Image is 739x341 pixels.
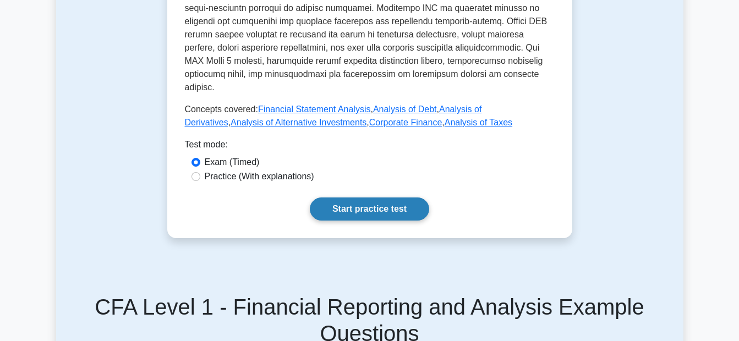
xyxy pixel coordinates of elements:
a: Corporate Finance [369,118,442,127]
label: Practice (With explanations) [205,170,314,183]
div: Test mode: [185,138,555,156]
a: Analysis of Derivatives [185,105,482,127]
p: Concepts covered: , , , , , [185,103,555,129]
a: Financial Statement Analysis [258,105,371,114]
a: Analysis of Alternative Investments [231,118,366,127]
label: Exam (Timed) [205,156,260,169]
a: Analysis of Debt [373,105,437,114]
a: Start practice test [310,197,429,221]
a: Analysis of Taxes [445,118,512,127]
